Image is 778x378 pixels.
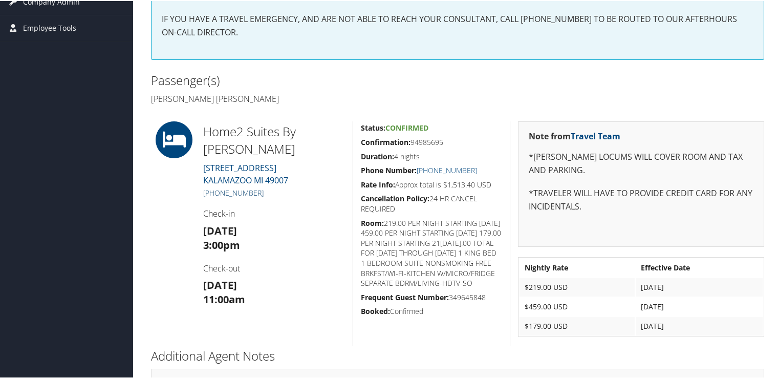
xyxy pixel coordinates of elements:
th: Nightly Rate [520,258,635,276]
strong: Note from [529,130,620,141]
td: [DATE] [636,277,763,296]
h2: Home2 Suites By [PERSON_NAME] [203,122,345,156]
strong: 3:00pm [203,237,240,251]
h5: Approx total is $1,513.40 USD [361,179,502,189]
h5: Confirmed [361,305,502,316]
h5: 24 HR CANCEL REQUIRED [361,193,502,213]
p: IF YOU HAVE A TRAVEL EMERGENCY, AND ARE NOT ABLE TO REACH YOUR CONSULTANT, CALL [PHONE_NUMBER] TO... [162,12,753,38]
p: *TRAVELER WILL HAVE TO PROVIDE CREDIT CARD FOR ANY INCIDENTALS. [529,186,753,212]
a: [PHONE_NUMBER] [203,187,264,197]
h5: 219.00 PER NIGHT STARTING [DATE] 459.00 PER NIGHT STARTING [DATE] 179.00 PER NIGHT STARTING 21[DA... [361,217,502,287]
h5: 4 nights [361,151,502,161]
p: *[PERSON_NAME] LOCUMS WILL COVER ROOM AND TAX AND PARKING. [529,150,753,176]
h4: Check-in [203,207,345,218]
strong: [DATE] [203,223,237,237]
strong: Room: [361,217,384,227]
a: [STREET_ADDRESS]KALAMAZOO MI 49007 [203,161,288,185]
h5: 94985695 [361,136,502,146]
td: $219.00 USD [520,277,635,296]
h2: Passenger(s) [151,71,450,88]
strong: Booked: [361,305,390,315]
h2: Additional Agent Notes [151,346,764,364]
h4: [PERSON_NAME] [PERSON_NAME] [151,92,450,103]
th: Effective Date [636,258,763,276]
span: Employee Tools [23,14,76,40]
strong: Status: [361,122,385,132]
span: Confirmed [385,122,428,132]
strong: Confirmation: [361,136,410,146]
strong: Cancellation Policy: [361,193,429,202]
strong: Duration: [361,151,394,160]
td: $459.00 USD [520,297,635,315]
h5: 349645848 [361,291,502,302]
strong: 11:00am [203,291,245,305]
a: [PHONE_NUMBER] [417,164,477,174]
strong: [DATE] [203,277,237,291]
strong: Rate Info: [361,179,395,188]
strong: Frequent Guest Number: [361,291,449,301]
strong: Phone Number: [361,164,417,174]
td: [DATE] [636,316,763,334]
h4: Check-out [203,262,345,273]
td: [DATE] [636,297,763,315]
a: Travel Team [571,130,620,141]
td: $179.00 USD [520,316,635,334]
